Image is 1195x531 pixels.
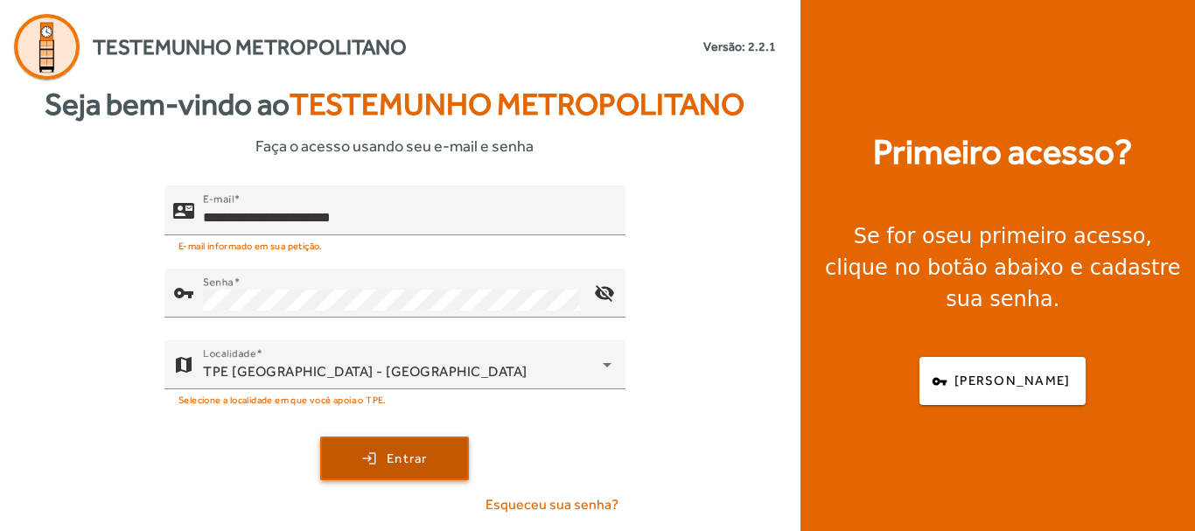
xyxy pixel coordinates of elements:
mat-hint: Selecione a localidade em que você apoia o TPE. [178,389,387,409]
mat-label: Localidade [203,347,256,360]
div: Se for o , clique no botão abaixo e cadastre sua senha. [821,220,1185,315]
strong: Seja bem-vindo ao [45,81,744,128]
img: Logo Agenda [14,14,80,80]
span: Esqueceu sua senha? [486,494,618,515]
mat-icon: contact_mail [173,200,194,221]
span: Testemunho Metropolitano [93,31,407,63]
span: Faça o acesso usando seu e-mail e senha [255,134,534,157]
mat-icon: map [173,354,194,375]
mat-hint: E-mail informado em sua petição. [178,235,323,255]
mat-label: E-mail [203,192,234,205]
span: TPE [GEOGRAPHIC_DATA] - [GEOGRAPHIC_DATA] [203,363,528,380]
strong: Primeiro acesso? [873,126,1132,178]
small: Versão: 2.2.1 [703,38,776,56]
span: [PERSON_NAME] [954,371,1070,391]
strong: seu primeiro acesso [935,224,1146,248]
mat-icon: visibility_off [584,272,625,314]
button: Entrar [320,437,469,480]
mat-label: Senha [203,276,234,288]
span: Entrar [387,449,428,469]
mat-icon: vpn_key [173,283,194,304]
span: Testemunho Metropolitano [290,87,744,122]
button: [PERSON_NAME] [919,357,1086,405]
